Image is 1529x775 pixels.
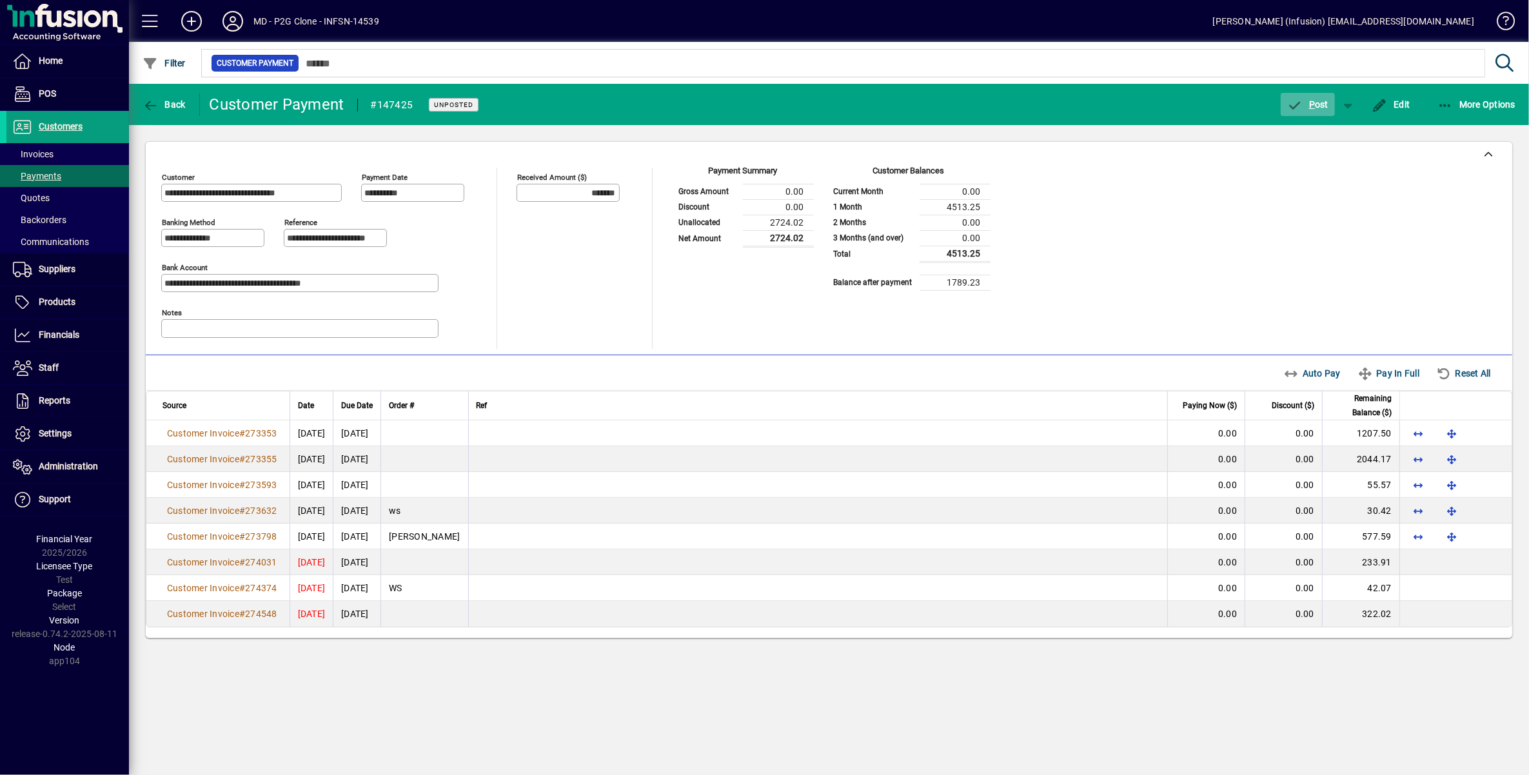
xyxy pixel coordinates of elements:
[39,264,75,274] span: Suppliers
[39,428,72,438] span: Settings
[245,428,277,438] span: 273353
[139,93,189,116] button: Back
[1368,480,1392,490] span: 55.57
[1434,93,1519,116] button: More Options
[6,78,129,110] a: POS
[245,454,277,464] span: 273355
[39,395,70,406] span: Reports
[167,505,239,516] span: Customer Invoice
[39,461,98,471] span: Administration
[6,352,129,384] a: Staff
[239,428,245,438] span: #
[333,472,380,498] td: [DATE]
[139,52,189,75] button: Filter
[210,94,344,115] div: Customer Payment
[477,398,488,413] span: Ref
[129,93,200,116] app-page-header-button: Back
[6,45,129,77] a: Home
[672,230,743,246] td: Net Amount
[298,583,326,593] span: [DATE]
[1309,99,1315,110] span: P
[371,95,413,115] div: #147425
[743,199,814,215] td: 0.00
[298,609,326,619] span: [DATE]
[743,230,814,246] td: 2724.02
[39,88,56,99] span: POS
[239,557,245,567] span: #
[1296,428,1314,438] span: 0.00
[298,531,326,542] span: [DATE]
[37,534,93,544] span: Financial Year
[47,588,82,598] span: Package
[1296,505,1314,516] span: 0.00
[1218,557,1237,567] span: 0.00
[672,184,743,199] td: Gross Amount
[167,557,239,567] span: Customer Invoice
[827,215,920,230] td: 2 Months
[54,642,75,652] span: Node
[13,215,66,225] span: Backorders
[1218,428,1237,438] span: 0.00
[920,275,991,290] td: 1789.23
[1368,583,1392,593] span: 42.07
[171,10,212,33] button: Add
[1437,99,1516,110] span: More Options
[1372,99,1410,110] span: Edit
[920,199,991,215] td: 4513.25
[1218,480,1237,490] span: 0.00
[13,149,54,159] span: Invoices
[239,505,245,516] span: #
[162,308,182,317] mat-label: Notes
[39,297,75,307] span: Products
[163,426,282,440] a: Customer Invoice#273353
[1368,505,1392,516] span: 30.42
[284,218,317,227] mat-label: Reference
[827,168,991,291] app-page-summary-card: Customer Balances
[167,583,239,593] span: Customer Invoice
[672,199,743,215] td: Discount
[362,173,408,182] mat-label: Payment Date
[333,446,380,472] td: [DATE]
[380,498,468,524] td: ws
[298,428,326,438] span: [DATE]
[827,199,920,215] td: 1 Month
[167,480,239,490] span: Customer Invoice
[1218,454,1237,464] span: 0.00
[298,398,314,413] span: Date
[167,428,239,438] span: Customer Invoice
[239,454,245,464] span: #
[245,480,277,490] span: 273593
[245,609,277,619] span: 274548
[13,193,50,203] span: Quotes
[333,498,380,524] td: [DATE]
[1218,583,1237,593] span: 0.00
[1218,531,1237,542] span: 0.00
[13,237,89,247] span: Communications
[1272,398,1314,413] span: Discount ($)
[163,581,282,595] a: Customer Invoice#274374
[163,504,282,518] a: Customer Invoice#273632
[143,58,186,68] span: Filter
[6,385,129,417] a: Reports
[341,398,373,413] span: Due Date
[517,173,587,182] mat-label: Received Amount ($)
[163,452,282,466] a: Customer Invoice#273355
[1296,531,1314,542] span: 0.00
[1213,11,1474,32] div: [PERSON_NAME] (Infusion) [EMAIL_ADDRESS][DOMAIN_NAME]
[245,505,277,516] span: 273632
[389,398,414,413] span: Order #
[298,557,326,567] span: [DATE]
[1281,93,1336,116] button: Post
[920,184,991,199] td: 0.00
[1296,583,1314,593] span: 0.00
[162,218,215,227] mat-label: Banking method
[298,505,326,516] span: [DATE]
[163,555,282,569] a: Customer Invoice#274031
[380,575,468,601] td: WS
[50,615,80,625] span: Version
[167,531,239,542] span: Customer Invoice
[39,55,63,66] span: Home
[743,184,814,199] td: 0.00
[672,215,743,230] td: Unallocated
[380,524,468,549] td: [PERSON_NAME]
